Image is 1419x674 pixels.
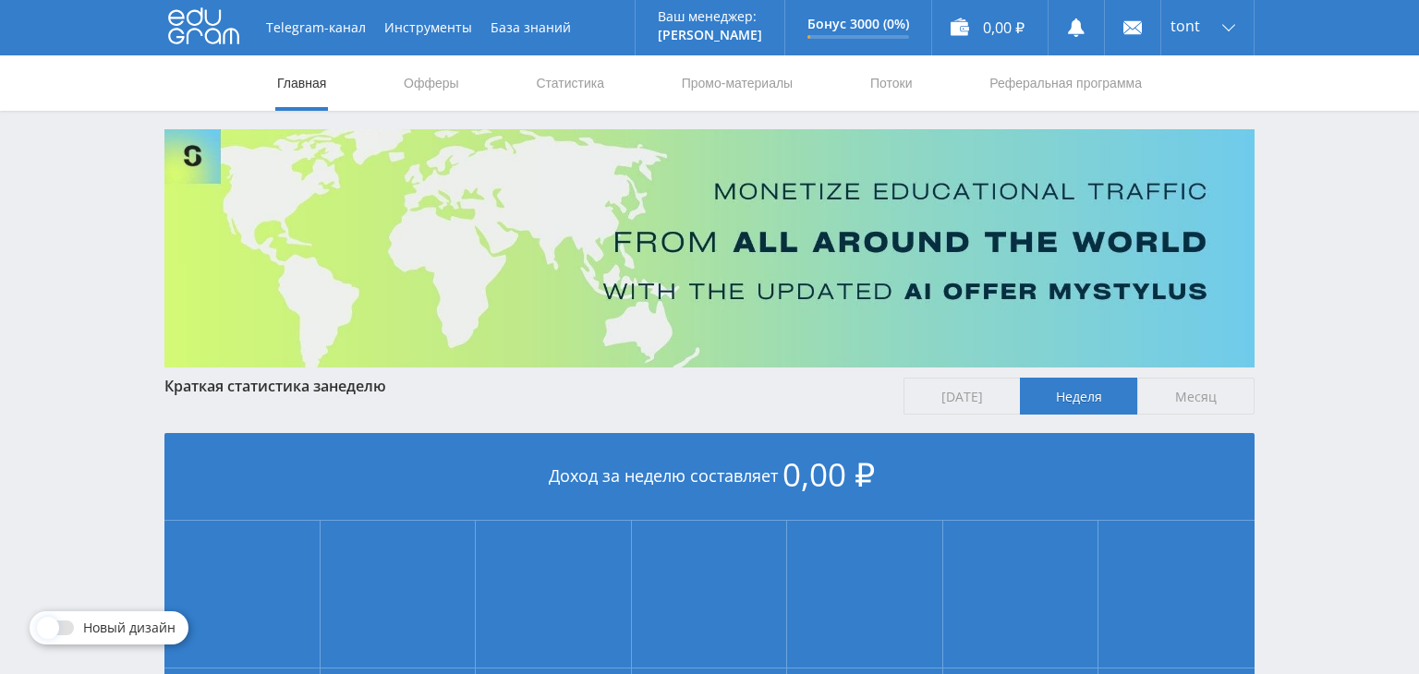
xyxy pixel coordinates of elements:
a: Промо-материалы [680,55,794,111]
div: Краткая статистика за [164,378,885,394]
a: Реферальная программа [988,55,1144,111]
a: Главная [275,55,328,111]
a: Офферы [402,55,461,111]
span: [DATE] [904,378,1021,415]
p: [PERSON_NAME] [658,28,762,42]
span: Новый дизайн [83,620,176,635]
div: Доход за неделю составляет [164,433,1255,521]
span: tont [1170,18,1200,33]
p: Бонус 3000 (0%) [807,17,909,31]
span: Неделя [1020,378,1137,415]
a: Потоки [868,55,915,111]
span: 0,00 ₽ [782,452,875,496]
a: Статистика [534,55,606,111]
img: Banner [164,129,1255,367]
p: Ваш менеджер: [658,9,762,24]
span: неделю [329,376,386,396]
span: Месяц [1137,378,1255,415]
